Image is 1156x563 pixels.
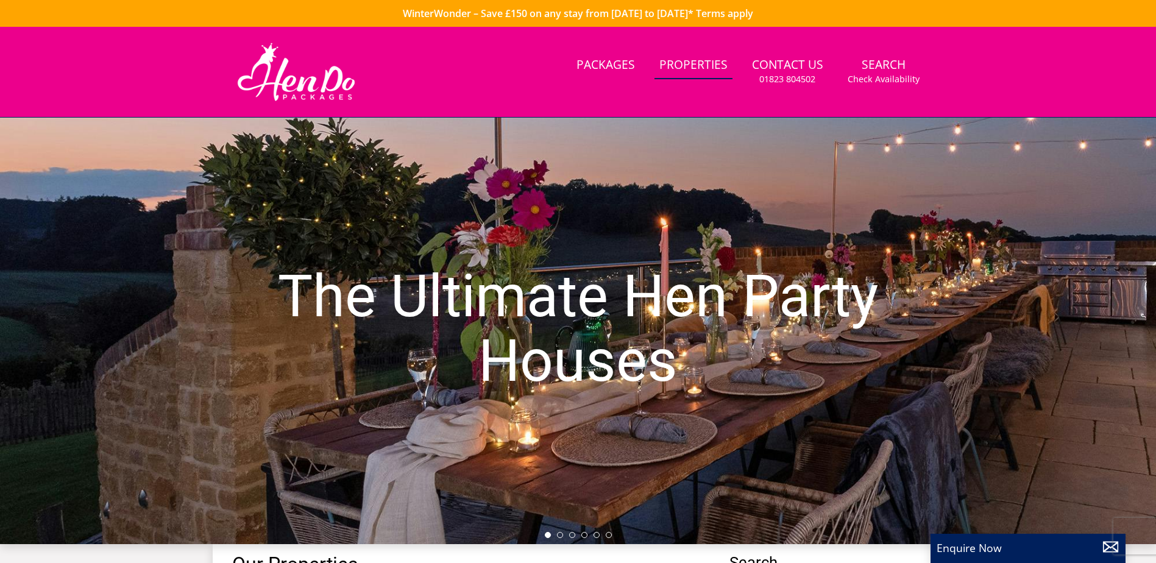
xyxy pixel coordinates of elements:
a: SearchCheck Availability [843,52,924,91]
small: 01823 804502 [759,73,815,85]
a: Packages [572,52,640,79]
small: Check Availability [848,73,920,85]
img: Hen Do Packages [232,41,361,102]
a: Contact Us01823 804502 [747,52,828,91]
a: Properties [654,52,732,79]
h1: The Ultimate Hen Party Houses [174,240,983,417]
p: Enquire Now [937,540,1119,556]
